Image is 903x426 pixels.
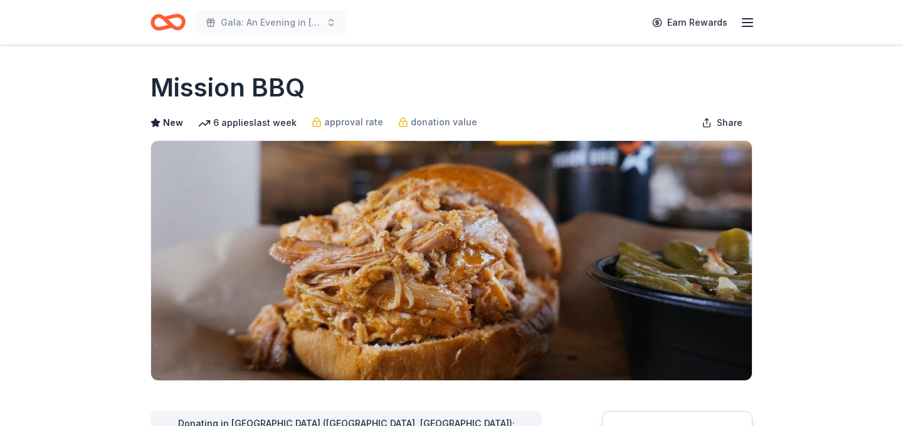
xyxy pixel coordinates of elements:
a: Earn Rewards [645,11,735,34]
img: Image for Mission BBQ [151,141,752,380]
button: Gala: An Evening in [GEOGRAPHIC_DATA] [196,10,346,35]
span: New [163,115,183,130]
span: donation value [411,115,477,130]
a: Home [150,8,186,37]
h1: Mission BBQ [150,70,305,105]
button: Share [692,110,752,135]
a: approval rate [312,115,383,130]
a: donation value [398,115,477,130]
div: 6 applies last week [198,115,297,130]
span: Share [717,115,742,130]
span: Gala: An Evening in [GEOGRAPHIC_DATA] [221,15,321,30]
span: approval rate [324,115,383,130]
